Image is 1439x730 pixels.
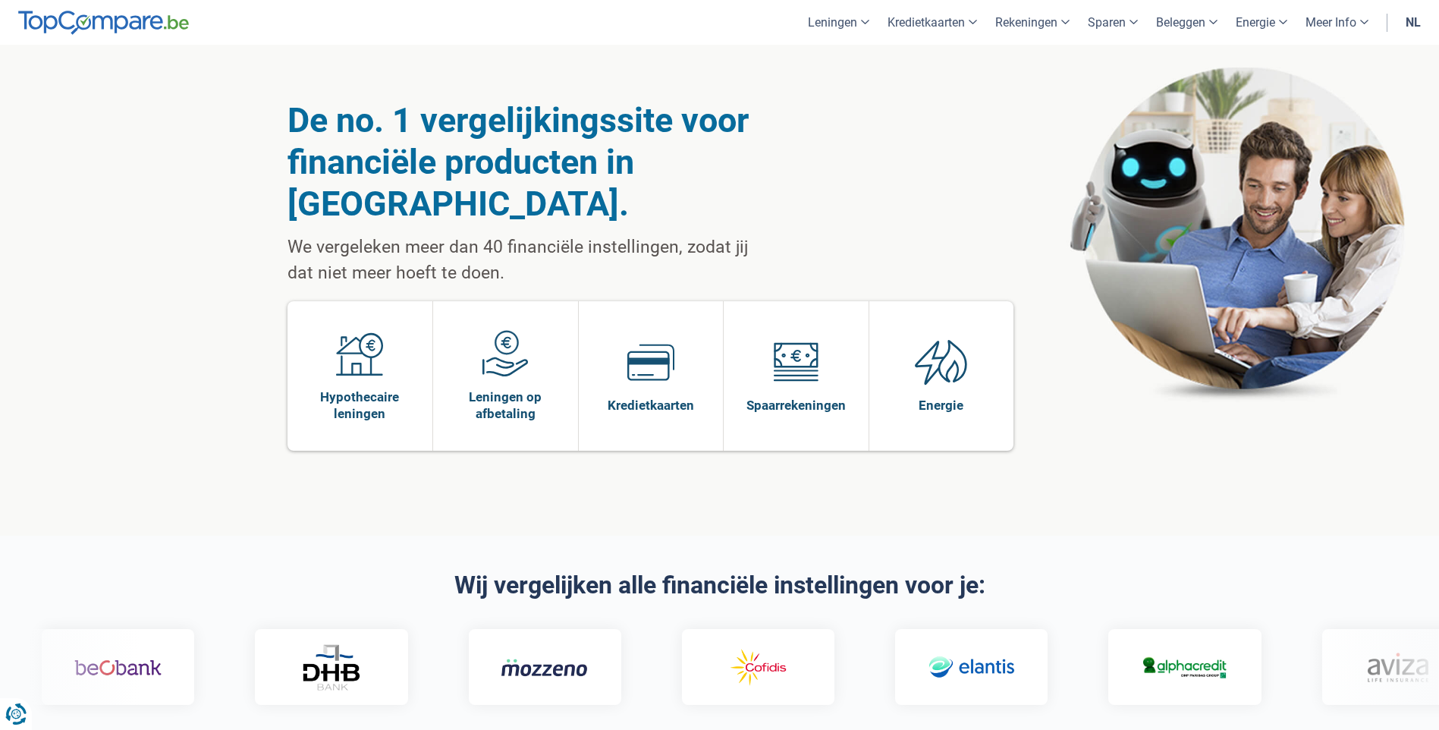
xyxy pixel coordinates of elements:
img: DHB Bank [301,644,362,691]
span: Hypothecaire leningen [295,389,426,422]
a: Leningen op afbetaling Leningen op afbetaling [433,301,578,451]
h1: De no. 1 vergelijkingssite voor financiële producten in [GEOGRAPHIC_DATA]. [287,99,763,225]
span: Energie [919,397,963,414]
img: Cofidis [715,646,802,690]
span: Leningen op afbetaling [441,389,570,422]
a: Spaarrekeningen Spaarrekeningen [724,301,869,451]
img: TopCompare [18,11,189,35]
span: Spaarrekeningen [746,397,846,414]
img: Spaarrekeningen [772,338,819,385]
a: Energie Energie [869,301,1014,451]
img: Elantis [928,646,1015,690]
a: Hypothecaire leningen Hypothecaire leningen [287,301,433,451]
img: Mozzeno [501,658,589,677]
img: Leningen op afbetaling [482,330,529,377]
h2: Wij vergelijken alle financiële instellingen voor je: [287,572,1152,599]
img: Hypothecaire leningen [336,330,383,377]
span: Kredietkaarten [608,397,694,414]
img: Alphacredit [1141,654,1228,681]
p: We vergeleken meer dan 40 financiële instellingen, zodat jij dat niet meer hoeft te doen. [287,234,763,286]
a: Kredietkaarten Kredietkaarten [579,301,724,451]
img: Kredietkaarten [627,338,674,385]
img: Energie [915,338,968,385]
